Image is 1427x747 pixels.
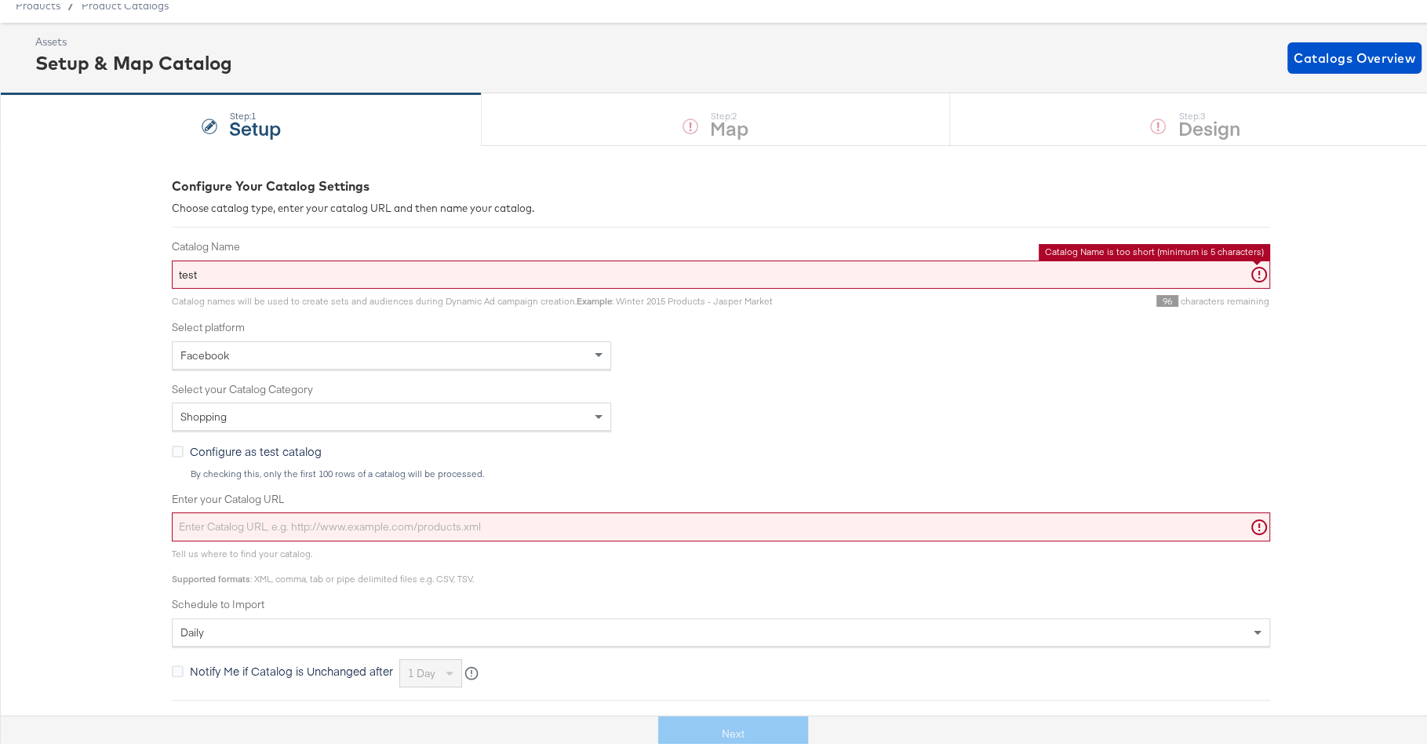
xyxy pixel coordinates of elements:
span: Notify Me if Catalog is Unchanged after [190,659,393,675]
div: Configure Your Catalog Settings [172,173,1270,191]
li: Catalog Name is too short (minimum is 5 characters) [1045,242,1264,254]
label: Schedule to Import [172,593,1270,608]
div: Step: 1 [229,107,281,118]
input: Name your catalog e.g. My Dynamic Product Catalog [172,257,1270,286]
span: Facebook [180,344,229,359]
span: Shopping [180,406,227,420]
span: Catalog names will be used to create sets and audiences during Dynamic Ad campaign creation. : Wi... [172,291,773,303]
label: Enter your Catalog URL [172,488,1270,503]
span: Tell us where to find your catalog. : XML, comma, tab or pipe delimited files e.g. CSV, TSV. [172,544,474,581]
label: Select your Catalog Category [172,378,1270,393]
input: Enter Catalog URL, e.g. http://www.example.com/products.xml [172,508,1270,537]
span: Configure as test catalog [190,439,322,455]
label: Catalog Name [172,235,1270,250]
div: By checking this, only the first 100 rows of a catalog will be processed. [190,465,1270,476]
span: 1 day [408,662,435,676]
strong: Example [577,291,612,303]
strong: Supported formats [172,569,250,581]
span: 96 [1156,291,1178,303]
span: Catalogs Overview [1294,43,1415,65]
button: Catalogs Overview [1287,38,1422,70]
div: Setup & Map Catalog [35,46,232,72]
div: Assets [35,31,232,46]
div: characters remaining [773,291,1270,304]
span: daily [180,621,204,636]
label: Select platform [172,316,1270,331]
div: Choose catalog type, enter your catalog URL and then name your catalog. [172,197,1270,212]
strong: Setup [229,111,281,137]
